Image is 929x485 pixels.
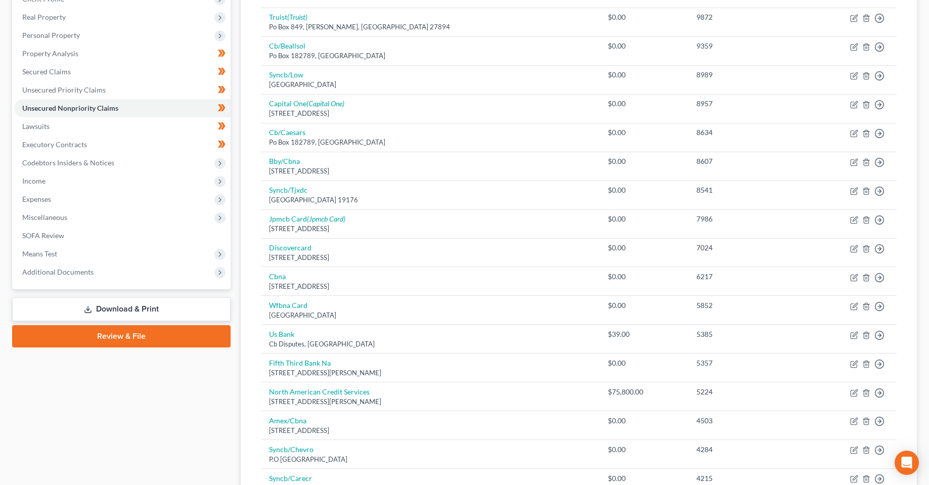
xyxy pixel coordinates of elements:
div: 8541 [696,185,795,195]
span: Codebtors Insiders & Notices [22,158,114,167]
a: Syncb/Chevro [269,445,314,454]
div: $0.00 [608,70,680,80]
div: 8607 [696,156,795,166]
div: [STREET_ADDRESS][PERSON_NAME] [269,368,592,378]
a: Truist(Truist) [269,13,307,21]
a: Jpmcb Card(Jpmcb Card) [269,214,345,223]
div: $0.00 [608,300,680,311]
a: Syncb/Tjxdc [269,186,307,194]
div: 8989 [696,70,795,80]
div: 5357 [696,358,795,368]
div: $0.00 [608,473,680,483]
span: Miscellaneous [22,213,67,222]
span: Income [22,177,46,185]
a: Fifth Third Bank Na [269,359,331,367]
a: Review & File [12,325,231,347]
a: SOFA Review [14,227,231,245]
a: Download & Print [12,297,231,321]
i: (Jpmcb Card) [307,214,345,223]
div: $0.00 [608,416,680,426]
div: Po Box 182789, [GEOGRAPHIC_DATA] [269,138,592,147]
a: Cb/Caesars [269,128,305,137]
div: $0.00 [608,214,680,224]
div: Po Box 182789, [GEOGRAPHIC_DATA] [269,51,592,61]
div: 6217 [696,272,795,282]
div: 7986 [696,214,795,224]
div: 7024 [696,243,795,253]
div: $0.00 [608,12,680,22]
div: [STREET_ADDRESS][PERSON_NAME] [269,397,592,407]
div: $0.00 [608,445,680,455]
div: $0.00 [608,156,680,166]
div: Po Box 849, [PERSON_NAME], [GEOGRAPHIC_DATA] 27894 [269,22,592,32]
div: $0.00 [608,272,680,282]
div: [GEOGRAPHIC_DATA] [269,80,592,90]
div: 4284 [696,445,795,455]
span: Unsecured Nonpriority Claims [22,104,118,112]
div: 9872 [696,12,795,22]
div: [STREET_ADDRESS] [269,224,592,234]
span: Property Analysis [22,49,78,58]
div: $0.00 [608,358,680,368]
a: Unsecured Priority Claims [14,81,231,99]
div: $39.00 [608,329,680,339]
a: Unsecured Nonpriority Claims [14,99,231,117]
div: $0.00 [608,99,680,109]
div: [STREET_ADDRESS] [269,282,592,291]
div: 9359 [696,41,795,51]
i: (Truist) [287,13,307,21]
a: Syncb/Low [269,70,303,79]
div: [GEOGRAPHIC_DATA] [269,311,592,320]
div: 4503 [696,416,795,426]
div: $0.00 [608,127,680,138]
div: $0.00 [608,243,680,253]
div: [STREET_ADDRESS] [269,426,592,435]
a: Amex/Cbna [269,416,306,425]
div: 8634 [696,127,795,138]
div: [STREET_ADDRESS] [269,166,592,176]
a: Property Analysis [14,45,231,63]
span: Lawsuits [22,122,50,130]
div: [STREET_ADDRESS] [269,253,592,262]
a: Executory Contracts [14,136,231,154]
a: Capital One(Capital One) [269,99,344,108]
div: $0.00 [608,41,680,51]
div: 4215 [696,473,795,483]
a: Cbna [269,272,286,281]
div: Open Intercom Messenger [895,451,919,475]
div: $0.00 [608,185,680,195]
div: Cb Disputes, [GEOGRAPHIC_DATA] [269,339,592,349]
a: Us Bank [269,330,294,338]
a: Syncb/Carecr [269,474,312,482]
div: 8957 [696,99,795,109]
div: 5224 [696,387,795,397]
span: Unsecured Priority Claims [22,85,106,94]
div: 5385 [696,329,795,339]
span: Real Property [22,13,66,21]
span: Personal Property [22,31,80,39]
span: Secured Claims [22,67,71,76]
a: Discovercard [269,243,312,252]
span: SOFA Review [22,231,64,240]
div: 5852 [696,300,795,311]
div: $75,800.00 [608,387,680,397]
a: Lawsuits [14,117,231,136]
a: North American Credit Services [269,387,370,396]
span: Executory Contracts [22,140,87,149]
a: Cb/Beallsol [269,41,305,50]
span: Means Test [22,249,57,258]
i: (Capital One) [306,99,344,108]
a: Secured Claims [14,63,231,81]
span: Additional Documents [22,268,94,276]
span: Expenses [22,195,51,203]
div: P.O [GEOGRAPHIC_DATA] [269,455,592,464]
a: Wfbna Card [269,301,307,310]
a: Bby/Cbna [269,157,300,165]
div: [STREET_ADDRESS] [269,109,592,118]
div: [GEOGRAPHIC_DATA] 19176 [269,195,592,205]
